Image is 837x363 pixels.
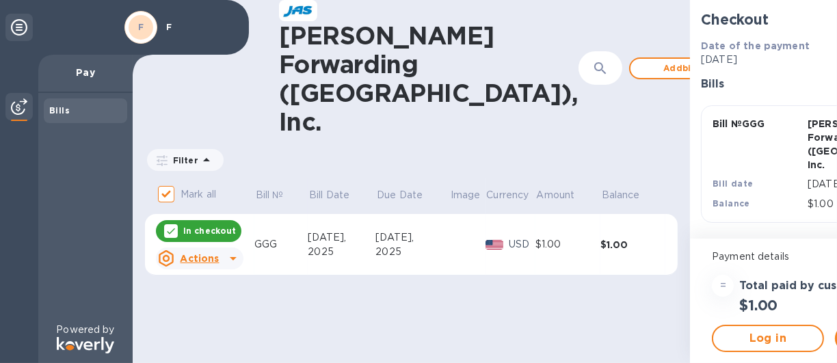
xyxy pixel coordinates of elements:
[712,275,734,297] div: =
[712,325,824,352] button: Log in
[49,66,122,79] p: Pay
[486,240,504,250] img: USD
[49,105,70,116] b: Bills
[375,245,449,259] div: 2025
[183,225,236,237] p: In checkout
[138,22,144,32] b: F
[713,198,750,209] b: Balance
[309,188,367,202] span: Bill Date
[629,57,732,79] button: Addbill
[535,237,600,252] div: $1.00
[256,188,284,202] p: Bill №
[308,245,375,259] div: 2025
[180,253,219,264] u: Actions
[724,330,812,347] span: Log in
[377,188,423,202] p: Due Date
[536,188,592,202] span: Amount
[509,237,535,252] p: USD
[377,188,440,202] span: Due Date
[56,323,114,337] p: Powered by
[181,187,216,202] p: Mark all
[641,60,719,77] span: Add bill
[256,188,302,202] span: Bill №
[254,237,308,252] div: GGG
[308,230,375,245] div: [DATE],
[600,238,665,252] div: $1.00
[602,188,640,202] p: Balance
[536,188,574,202] p: Amount
[309,188,349,202] p: Bill Date
[713,178,754,189] b: Bill date
[375,230,449,245] div: [DATE],
[166,23,235,32] p: F
[701,40,810,51] b: Date of the payment
[57,337,114,353] img: Logo
[279,21,579,136] h1: [PERSON_NAME] Forwarding ([GEOGRAPHIC_DATA]), Inc.
[168,154,198,166] p: Filter
[602,188,658,202] span: Balance
[451,188,481,202] p: Image
[713,117,802,131] p: Bill № GGG
[739,297,778,314] h2: $1.00
[486,188,529,202] p: Currency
